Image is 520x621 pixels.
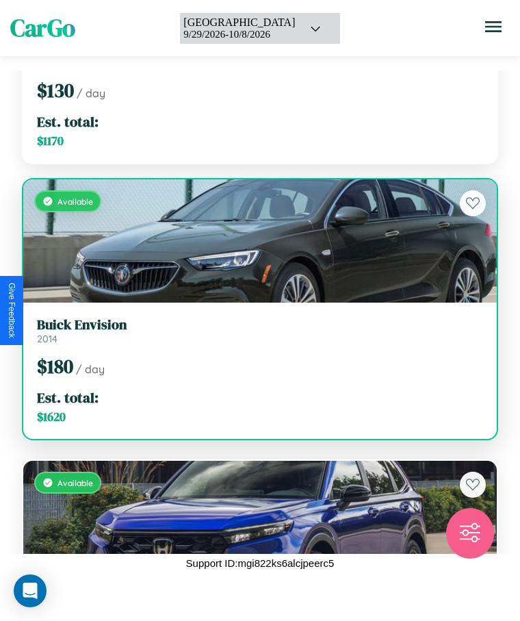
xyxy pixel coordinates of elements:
[37,316,483,345] a: Buick Envision2014
[37,409,66,425] span: $ 1620
[37,333,57,345] span: 2014
[77,86,105,100] span: / day
[183,16,295,29] div: [GEOGRAPHIC_DATA]
[57,197,93,207] span: Available
[37,77,74,103] span: $ 130
[37,112,99,131] span: Est. total:
[183,29,295,40] div: 9 / 29 / 2026 - 10 / 8 / 2026
[186,554,335,572] p: Support ID: mgi822ks6alcjpeerc5
[7,283,16,338] div: Give Feedback
[14,574,47,607] div: Open Intercom Messenger
[10,12,75,45] span: CarGo
[76,362,105,376] span: / day
[37,316,483,333] h3: Buick Envision
[37,388,99,407] span: Est. total:
[37,133,64,149] span: $ 1170
[57,478,93,488] span: Available
[37,353,73,379] span: $ 180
